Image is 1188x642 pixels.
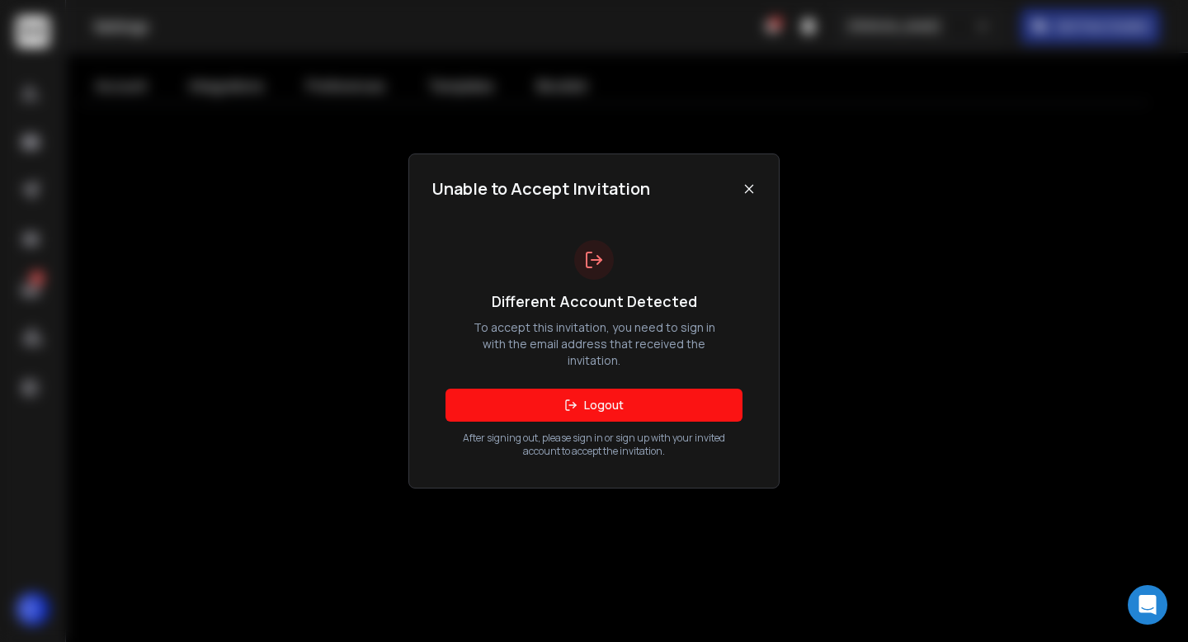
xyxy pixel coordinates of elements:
p: To accept this invitation, you need to sign in with the email address that received the invitation. [470,319,718,369]
h1: Unable to Accept Invitation [432,177,650,201]
p: After signing out, please sign in or sign up with your invited account to accept the invitation. [445,432,742,458]
button: Logout [445,389,742,422]
h3: Different Account Detected [470,290,718,313]
div: Open Intercom Messenger [1128,585,1167,625]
